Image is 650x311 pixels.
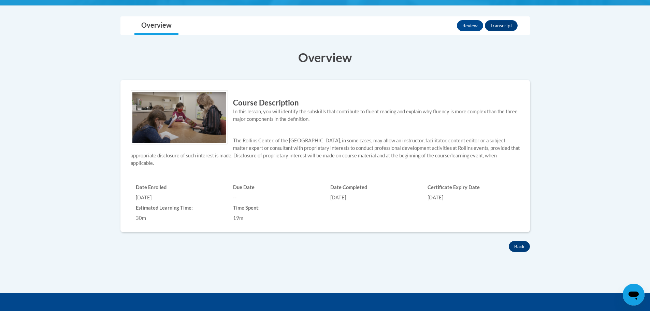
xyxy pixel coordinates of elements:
button: Back [509,241,530,252]
h6: Date Completed [330,184,417,190]
h3: Overview [120,49,530,66]
div: [DATE] [136,194,223,201]
button: Review [457,20,483,31]
div: [DATE] [428,194,515,201]
h6: Estimated Learning Time: [136,205,223,211]
iframe: Button to launch messaging window [623,284,645,306]
h6: Due Date [233,184,320,190]
div: [DATE] [330,194,417,201]
a: Overview [134,17,178,35]
button: Transcript [485,20,518,31]
h6: Date Enrolled [136,184,223,190]
img: Course logo image [131,90,228,144]
div: 30m [136,214,223,222]
div: 19m [233,214,320,222]
h6: Certificate Expiry Date [428,184,515,190]
div: -- [233,194,320,201]
p: The Rollins Center, of the [GEOGRAPHIC_DATA], in some cases, may allow an instructor, facilitator... [131,137,520,167]
h6: Time Spent: [233,205,320,211]
h3: Course Description [131,98,520,108]
div: In this lesson, you will identify the subskills that contribute to fluent reading and explain why... [131,108,520,123]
